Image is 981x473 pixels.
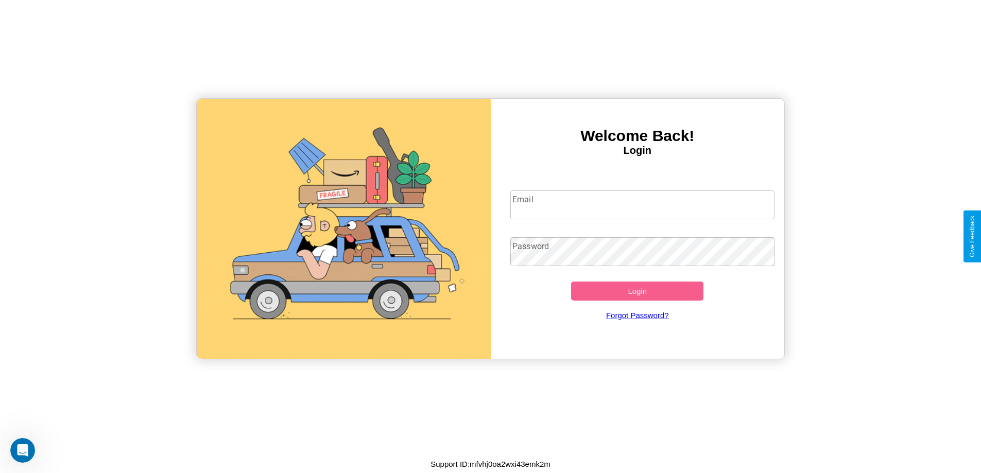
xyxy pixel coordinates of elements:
[491,127,785,145] h3: Welcome Back!
[505,301,769,330] a: Forgot Password?
[431,457,550,471] p: Support ID: mfvhj0oa2wxi43emk2m
[197,99,491,359] img: gif
[10,438,35,463] iframe: Intercom live chat
[491,145,785,156] h4: Login
[969,216,976,257] div: Give Feedback
[571,282,703,301] button: Login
